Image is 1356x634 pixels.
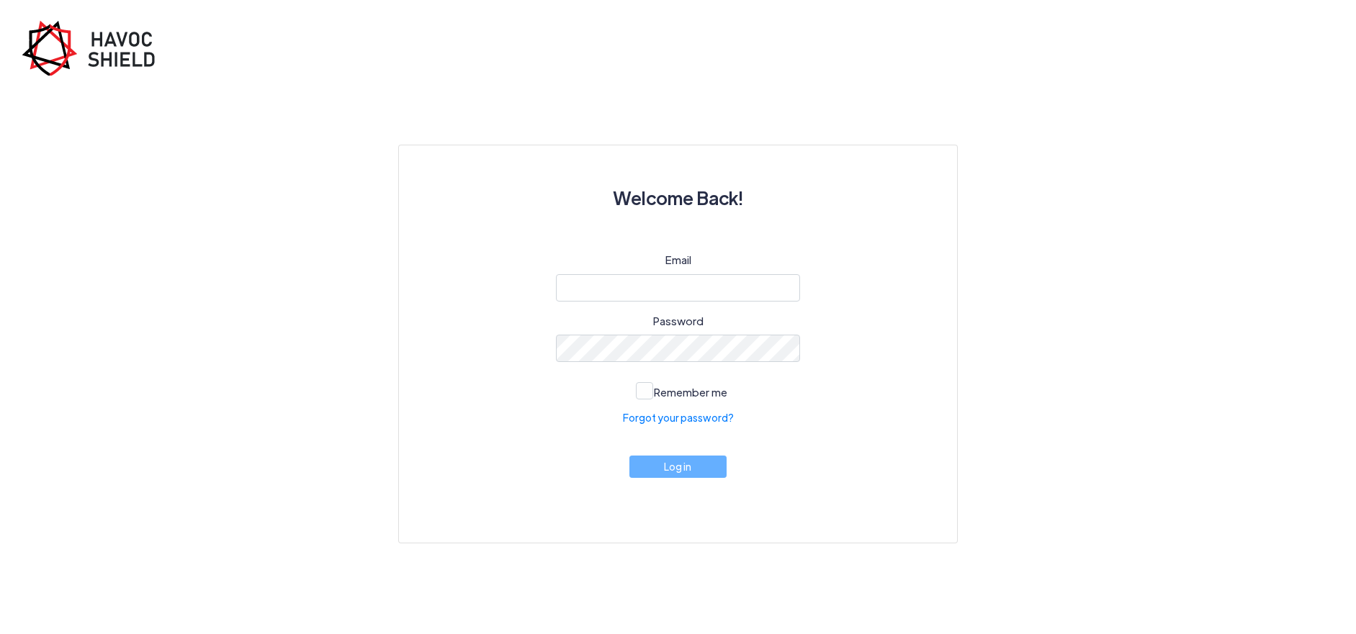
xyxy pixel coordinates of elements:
[653,313,704,330] label: Password
[434,180,922,216] h3: Welcome Back!
[654,385,727,399] span: Remember me
[665,252,691,268] label: Email
[623,410,734,425] a: Forgot your password?
[22,20,166,76] img: havoc-shield-register-logo.png
[629,456,727,478] button: Log in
